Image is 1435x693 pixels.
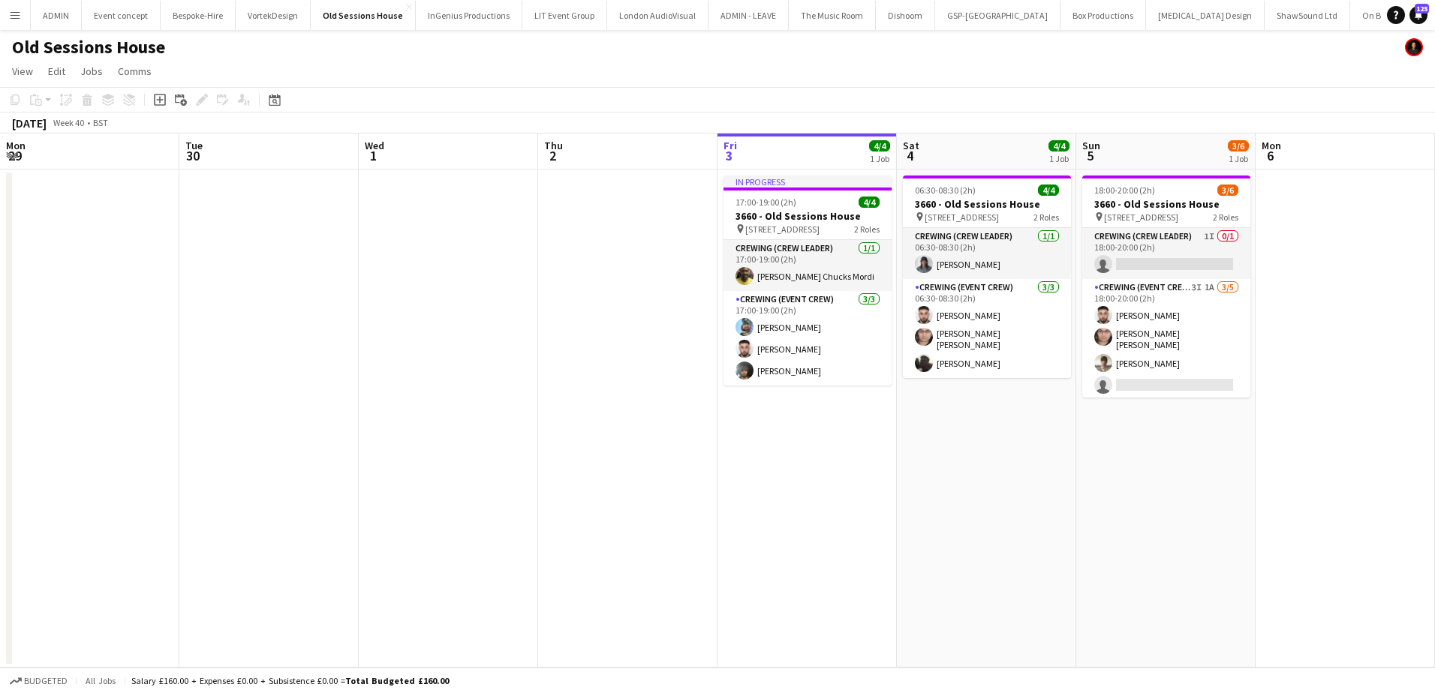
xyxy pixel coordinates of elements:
span: 5 [1080,147,1100,164]
div: BST [93,117,108,128]
button: Dishoom [876,1,935,30]
div: 1 Job [1049,153,1069,164]
app-job-card: 18:00-20:00 (2h)3/63660 - Old Sessions House [STREET_ADDRESS]2 RolesCrewing (Crew Leader)1I0/118:... [1082,175,1250,397]
span: 3/6 [1228,140,1249,151]
button: Event concept [82,1,161,30]
button: London AudioVisual [607,1,708,30]
div: [DATE] [12,115,47,130]
span: 2 Roles [854,223,880,235]
span: Fri [724,139,737,152]
app-job-card: In progress17:00-19:00 (2h)4/43660 - Old Sessions House [STREET_ADDRESS]2 RolesCrewing (Crew Lead... [724,175,892,385]
app-card-role: Crewing (Event Crew)3/306:30-08:30 (2h)[PERSON_NAME][PERSON_NAME] [PERSON_NAME][PERSON_NAME] [903,279,1071,378]
span: 4/4 [1048,140,1069,151]
span: Tue [185,139,203,152]
span: Sun [1082,139,1100,152]
span: 2 Roles [1213,211,1238,223]
a: Jobs [74,61,109,81]
span: Budgeted [24,676,68,686]
span: Mon [1262,139,1281,152]
a: View [6,61,39,81]
button: Box Productions [1060,1,1146,30]
span: 4/4 [869,140,890,151]
app-card-role: Crewing (Crew Leader)1/117:00-19:00 (2h)[PERSON_NAME] Chucks Mordi [724,240,892,291]
span: 06:30-08:30 (2h) [915,184,976,196]
span: 18:00-20:00 (2h) [1094,184,1155,196]
button: VortekDesign [236,1,311,30]
a: 125 [1409,6,1427,24]
span: 30 [183,147,203,164]
span: 4/4 [1038,184,1059,196]
span: 3 [721,147,737,164]
button: Budgeted [8,673,70,689]
span: All jobs [83,675,119,686]
h3: 3660 - Old Sessions House [1082,197,1250,211]
span: Edit [48,64,65,78]
button: ShawSound Ltd [1265,1,1350,30]
span: 2 [542,147,563,164]
span: 2 Roles [1033,211,1059,223]
div: In progress [724,175,892,187]
h3: 3660 - Old Sessions House [903,197,1071,211]
span: [STREET_ADDRESS] [1104,211,1178,223]
button: [MEDICAL_DATA] Design [1146,1,1265,30]
h1: Old Sessions House [12,36,165,58]
span: 4/4 [859,196,880,208]
span: Wed [365,139,384,152]
div: 1 Job [870,153,889,164]
button: LIT Event Group [522,1,607,30]
span: 6 [1259,147,1281,164]
div: 1 Job [1229,153,1248,164]
button: ADMIN [31,1,82,30]
h3: 3660 - Old Sessions House [724,209,892,223]
span: [STREET_ADDRESS] [925,211,999,223]
button: GSP-[GEOGRAPHIC_DATA] [935,1,1060,30]
button: Bespoke-Hire [161,1,236,30]
span: Week 40 [50,117,87,128]
div: Salary £160.00 + Expenses £0.00 + Subsistence £0.00 = [131,675,449,686]
a: Comms [112,61,158,81]
span: 17:00-19:00 (2h) [736,196,796,208]
span: Sat [903,139,919,152]
button: The Music Room [789,1,876,30]
span: View [12,64,33,78]
app-card-role: Crewing (Event Crew)3/317:00-19:00 (2h)[PERSON_NAME][PERSON_NAME][PERSON_NAME] [724,291,892,385]
app-card-role: Crewing (Crew Leader)1/106:30-08:30 (2h)[PERSON_NAME] [903,228,1071,279]
app-card-role: Crewing (Event Crew)3I1A3/518:00-20:00 (2h)[PERSON_NAME][PERSON_NAME] [PERSON_NAME][PERSON_NAME] [1082,279,1250,421]
a: Edit [42,61,71,81]
span: 3/6 [1217,184,1238,196]
span: 4 [901,147,919,164]
span: 125 [1415,4,1429,13]
span: Jobs [80,64,103,78]
span: 29 [4,147,26,164]
span: Thu [544,139,563,152]
button: Old Sessions House [311,1,416,30]
app-card-role: Crewing (Crew Leader)1I0/118:00-20:00 (2h) [1082,228,1250,279]
button: ADMIN - LEAVE [708,1,789,30]
span: Mon [6,139,26,152]
span: Total Budgeted £160.00 [345,675,449,686]
app-job-card: 06:30-08:30 (2h)4/43660 - Old Sessions House [STREET_ADDRESS]2 RolesCrewing (Crew Leader)1/106:30... [903,175,1071,378]
span: 1 [363,147,384,164]
button: InGenius Productions [416,1,522,30]
span: [STREET_ADDRESS] [745,223,820,235]
app-user-avatar: Ash Grimmer [1405,38,1423,56]
span: Comms [118,64,152,78]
